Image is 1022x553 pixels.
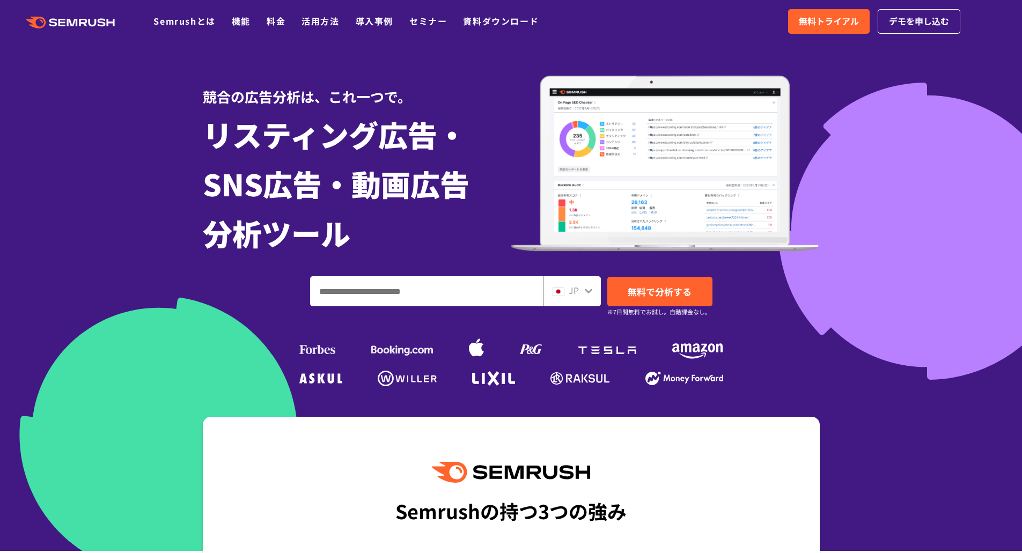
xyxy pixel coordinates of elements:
input: ドメイン、キーワードまたはURLを入力してください [311,277,543,306]
span: デモを申し込む [889,14,949,28]
div: 競合の広告分析は、これ一つで。 [203,70,511,107]
span: JP [569,284,579,297]
a: セミナー [409,14,447,27]
a: 活用方法 [302,14,339,27]
a: 無料で分析する [607,277,712,306]
a: 資料ダウンロード [463,14,539,27]
small: ※7日間無料でお試し。自動課金なし。 [607,307,711,317]
a: 機能 [232,14,251,27]
img: Semrush [432,462,590,483]
a: デモを申し込む [878,9,960,34]
h1: リスティング広告・ SNS広告・動画広告 分析ツール [203,109,511,257]
a: Semrushとは [153,14,215,27]
a: 無料トライアル [788,9,870,34]
div: Semrushの持つ3つの強み [395,491,627,530]
span: 無料で分析する [628,285,692,298]
a: 導入事例 [356,14,393,27]
span: 無料トライアル [799,14,859,28]
a: 料金 [267,14,285,27]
